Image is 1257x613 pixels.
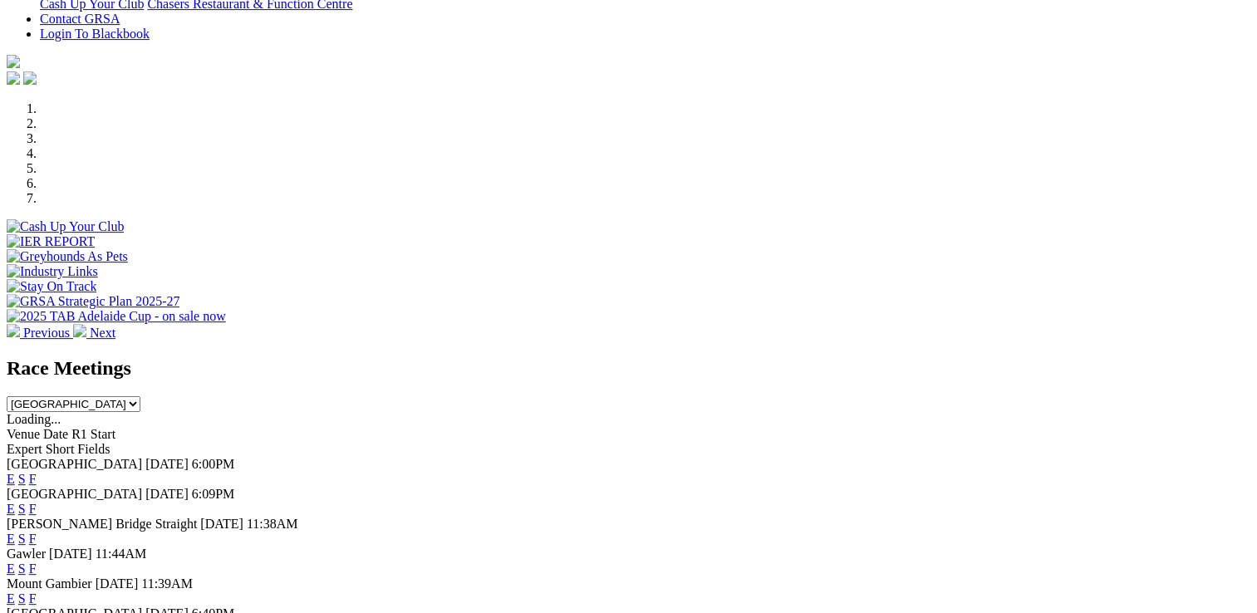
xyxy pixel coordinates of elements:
a: Previous [7,326,73,340]
img: Stay On Track [7,279,96,294]
span: 11:39AM [141,576,193,591]
a: E [7,502,15,516]
img: Cash Up Your Club [7,219,124,234]
span: Fields [77,442,110,456]
img: Industry Links [7,264,98,279]
img: GRSA Strategic Plan 2025-27 [7,294,179,309]
span: [DATE] [96,576,139,591]
img: 2025 TAB Adelaide Cup - on sale now [7,309,226,324]
span: 11:44AM [96,547,147,561]
a: S [18,532,26,546]
span: [DATE] [145,487,189,501]
span: Next [90,326,115,340]
a: Next [73,326,115,340]
span: Date [43,427,68,441]
a: E [7,591,15,606]
span: Expert [7,442,42,456]
span: Short [46,442,75,456]
img: IER REPORT [7,234,95,249]
img: twitter.svg [23,71,37,85]
a: F [29,591,37,606]
span: Loading... [7,412,61,426]
img: chevron-left-pager-white.svg [7,324,20,337]
span: Mount Gambier [7,576,92,591]
a: F [29,472,37,486]
img: logo-grsa-white.png [7,55,20,68]
span: 6:00PM [192,457,235,471]
span: [DATE] [145,457,189,471]
span: [DATE] [200,517,243,531]
span: Previous [23,326,70,340]
img: Greyhounds As Pets [7,249,128,264]
a: E [7,472,15,486]
img: chevron-right-pager-white.svg [73,324,86,337]
span: [GEOGRAPHIC_DATA] [7,457,142,471]
span: [GEOGRAPHIC_DATA] [7,487,142,501]
a: S [18,591,26,606]
span: Venue [7,427,40,441]
a: S [18,562,26,576]
span: R1 Start [71,427,115,441]
a: E [7,562,15,576]
img: facebook.svg [7,71,20,85]
a: S [18,502,26,516]
a: F [29,562,37,576]
a: S [18,472,26,486]
span: [DATE] [49,547,92,561]
a: Contact GRSA [40,12,120,26]
a: E [7,532,15,546]
h2: Race Meetings [7,357,1250,380]
span: 6:09PM [192,487,235,501]
span: Gawler [7,547,46,561]
span: [PERSON_NAME] Bridge Straight [7,517,197,531]
span: 11:38AM [247,517,298,531]
a: F [29,502,37,516]
a: Login To Blackbook [40,27,150,41]
a: F [29,532,37,546]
